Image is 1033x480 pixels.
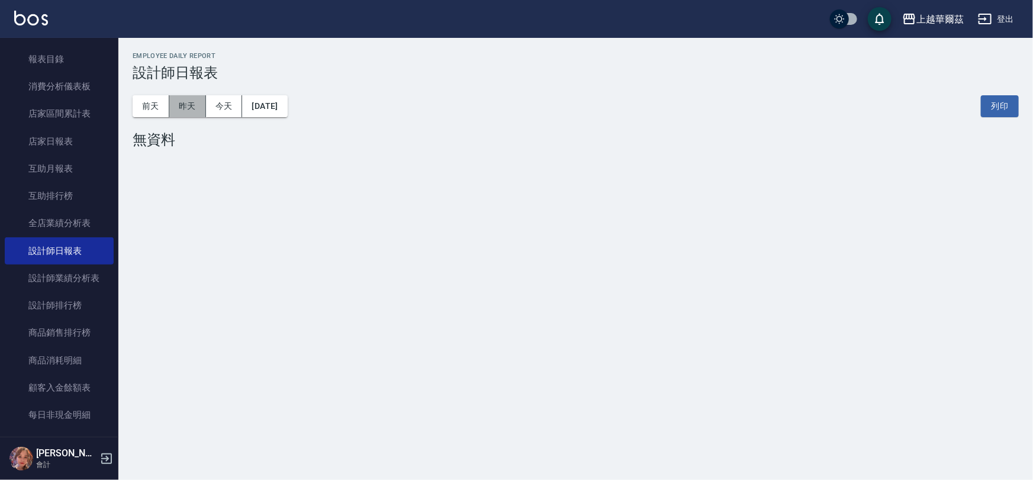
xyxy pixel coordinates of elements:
[5,374,114,401] a: 顧客入金餘額表
[133,95,169,117] button: 前天
[5,182,114,210] a: 互助排行榜
[916,12,964,27] div: 上越華爾茲
[5,429,114,456] a: 每日收支明細
[133,131,1019,148] div: 無資料
[868,7,892,31] button: save
[5,401,114,429] a: 每日非現金明細
[36,459,96,470] p: 會計
[242,95,287,117] button: [DATE]
[5,265,114,292] a: 設計師業績分析表
[14,11,48,25] img: Logo
[5,347,114,374] a: 商品消耗明細
[133,65,1019,81] h3: 設計師日報表
[36,447,96,459] h5: [PERSON_NAME]
[5,155,114,182] a: 互助月報表
[5,292,114,319] a: 設計師排行榜
[897,7,968,31] button: 上越華爾茲
[973,8,1019,30] button: 登出
[9,447,33,471] img: Person
[5,210,114,237] a: 全店業績分析表
[169,95,206,117] button: 昨天
[5,100,114,127] a: 店家區間累計表
[206,95,243,117] button: 今天
[5,319,114,346] a: 商品銷售排行榜
[981,95,1019,117] button: 列印
[133,52,1019,60] h2: Employee Daily Report
[5,73,114,100] a: 消費分析儀表板
[5,46,114,73] a: 報表目錄
[5,237,114,265] a: 設計師日報表
[5,128,114,155] a: 店家日報表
